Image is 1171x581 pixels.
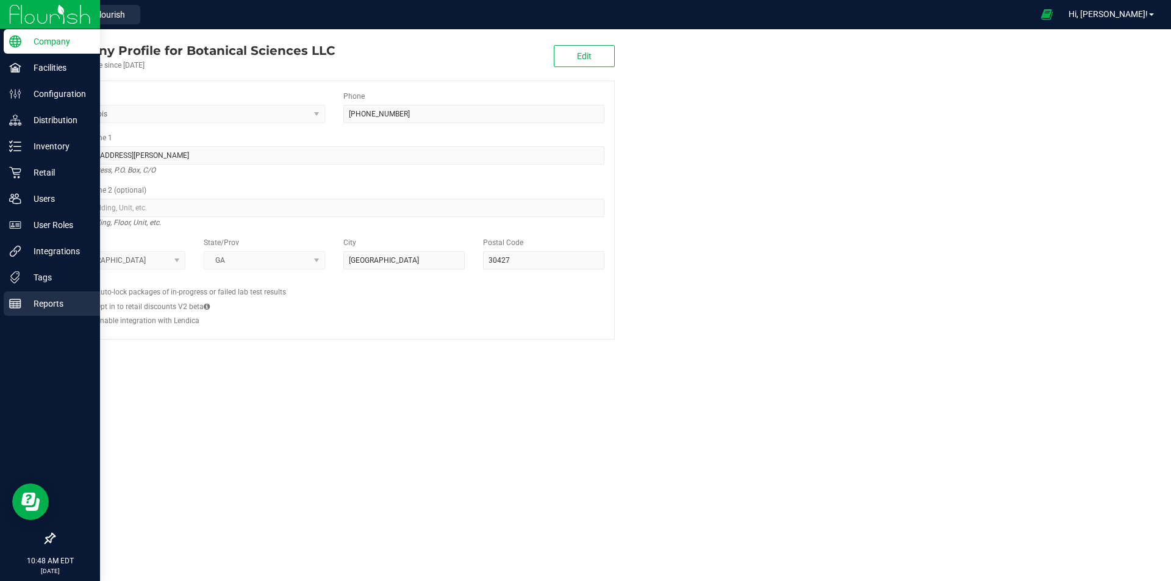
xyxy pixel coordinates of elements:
iframe: Resource center [12,483,49,520]
p: Users [21,191,95,206]
inline-svg: Inventory [9,140,21,152]
div: Account active since [DATE] [54,60,335,71]
inline-svg: Integrations [9,245,21,257]
p: Facilities [21,60,95,75]
label: Postal Code [483,237,523,248]
label: Auto-lock packages of in-progress or failed lab test results [96,287,286,298]
button: Edit [554,45,615,67]
label: Phone [343,91,365,102]
span: Open Ecommerce Menu [1033,2,1061,26]
h2: Configs [64,279,604,287]
inline-svg: Facilities [9,62,21,74]
div: Botanical Sciences LLC [54,41,335,60]
p: Tags [21,270,95,285]
p: Distribution [21,113,95,127]
input: (123) 456-7890 [343,105,604,123]
p: Reports [21,296,95,311]
label: State/Prov [204,237,239,248]
i: Street address, P.O. Box, C/O [64,163,156,177]
label: Opt in to retail discounts V2 beta [96,301,210,312]
inline-svg: Configuration [9,88,21,100]
label: City [343,237,356,248]
inline-svg: User Roles [9,219,21,231]
inline-svg: Company [9,35,21,48]
p: User Roles [21,218,95,232]
input: Address [64,146,604,165]
inline-svg: Retail [9,166,21,179]
p: Configuration [21,87,95,101]
p: 10:48 AM EDT [5,555,95,566]
p: Retail [21,165,95,180]
input: City [343,251,465,269]
i: Suite, Building, Floor, Unit, etc. [64,215,161,230]
inline-svg: Reports [9,298,21,310]
input: Suite, Building, Unit, etc. [64,199,604,217]
label: Address Line 2 (optional) [64,185,146,196]
p: Company [21,34,95,49]
input: Postal Code [483,251,604,269]
p: Inventory [21,139,95,154]
inline-svg: Users [9,193,21,205]
p: [DATE] [5,566,95,576]
label: Enable integration with Lendica [96,315,199,326]
inline-svg: Distribution [9,114,21,126]
span: Edit [577,51,592,61]
p: Integrations [21,244,95,258]
span: Hi, [PERSON_NAME]! [1069,9,1148,19]
inline-svg: Tags [9,271,21,283]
